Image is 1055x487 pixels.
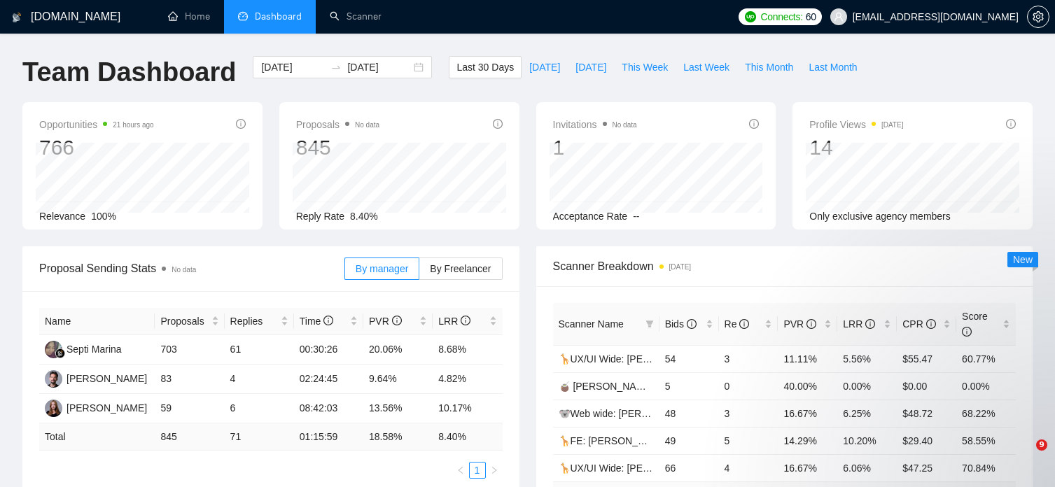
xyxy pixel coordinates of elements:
td: 0 [719,372,778,400]
input: End date [347,59,411,75]
time: [DATE] [881,121,903,129]
span: dashboard [238,11,248,21]
td: 48 [659,400,719,427]
td: 4.82% [433,365,502,394]
button: setting [1027,6,1049,28]
span: No data [172,266,196,274]
li: 1 [469,462,486,479]
a: SMSepti Marina [45,343,122,354]
span: PVR [783,318,816,330]
th: Proposals [155,308,224,335]
span: info-circle [687,319,697,329]
td: 83 [155,365,224,394]
a: TB[PERSON_NAME] [45,402,147,413]
span: 9 [1036,439,1047,451]
span: info-circle [806,319,816,329]
th: Replies [225,308,294,335]
img: RV [45,370,62,388]
span: LRR [438,316,470,327]
span: By Freelancer [430,263,491,274]
span: info-circle [493,119,503,129]
span: Scanner Breakdown [553,257,1016,275]
td: $55.47 [897,345,956,372]
td: 59 [155,394,224,423]
div: 14 [809,134,903,161]
span: This Month [745,59,793,75]
span: info-circle [962,327,972,337]
a: searchScanner [330,10,382,22]
span: Last Month [809,59,857,75]
a: homeHome [168,10,210,22]
span: left [456,466,465,474]
td: 66 [659,454,719,481]
span: 60 [806,9,816,24]
td: 70.84% [956,454,1016,481]
span: Connects: [760,9,802,24]
button: [DATE] [522,56,568,78]
td: 60.77% [956,345,1016,372]
span: info-circle [749,119,759,129]
div: [PERSON_NAME] [67,400,147,416]
span: LRR [843,318,875,330]
img: TB [45,400,62,417]
img: gigradar-bm.png [55,348,65,358]
div: [PERSON_NAME] [67,371,147,386]
td: 5.56% [837,345,897,372]
input: Start date [261,59,325,75]
td: 11.11% [778,345,837,372]
span: No data [355,121,379,129]
td: 61 [225,335,294,365]
td: 16.67% [778,400,837,427]
td: 13.56% [363,394,433,423]
th: Name [39,308,155,335]
td: 8.40 % [433,423,502,451]
span: Proposal Sending Stats [39,260,344,277]
button: Last Week [676,56,737,78]
span: Relevance [39,211,85,222]
td: 845 [155,423,224,451]
div: 1 [553,134,637,161]
span: Reply Rate [296,211,344,222]
span: filter [645,320,654,328]
button: Last 30 Days [449,56,522,78]
td: Total [39,423,155,451]
td: 01:15:59 [294,423,363,451]
span: Invitations [553,116,637,133]
span: [DATE] [529,59,560,75]
td: 00:30:26 [294,335,363,365]
td: 9.64% [363,365,433,394]
span: info-circle [739,319,749,329]
td: 8.68% [433,335,502,365]
img: logo [12,6,22,29]
td: 5 [659,372,719,400]
span: info-circle [1006,119,1016,129]
span: CPR [902,318,935,330]
time: 21 hours ago [113,121,153,129]
td: 3 [719,345,778,372]
span: Dashboard [255,10,302,22]
td: 20.06% [363,335,433,365]
button: left [452,462,469,479]
span: Proposals [160,313,208,329]
td: 18.58 % [363,423,433,451]
button: This Week [614,56,676,78]
span: Proposals [296,116,379,133]
a: RV[PERSON_NAME] [45,372,147,383]
span: Last 30 Days [456,59,514,75]
span: info-circle [323,316,333,325]
li: Next Page [486,462,503,479]
time: [DATE] [669,263,691,271]
span: [DATE] [575,59,606,75]
td: 02:24:45 [294,365,363,394]
span: No data [613,121,637,129]
td: 08:42:03 [294,394,363,423]
span: Scanner Name [559,318,624,330]
span: Score [962,311,988,337]
td: 16.67% [778,454,837,481]
td: 54 [659,345,719,372]
td: 40.00% [778,372,837,400]
span: info-circle [236,119,246,129]
td: 71 [225,423,294,451]
div: 766 [39,134,154,161]
button: [DATE] [568,56,614,78]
